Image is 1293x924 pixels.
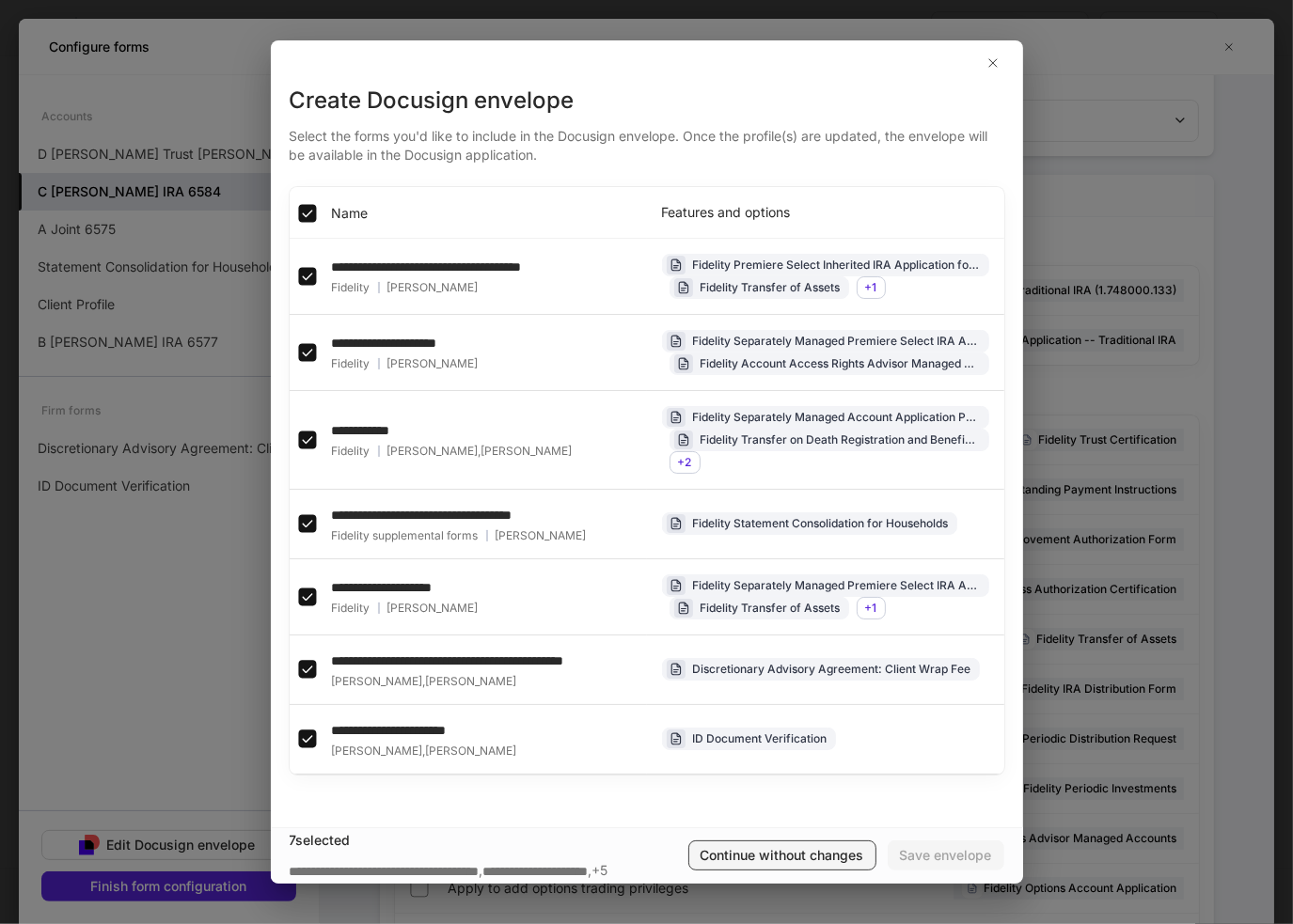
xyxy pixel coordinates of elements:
span: [PERSON_NAME] [387,444,479,459]
span: [PERSON_NAME] [426,744,517,759]
div: ID Document Verification [693,729,828,747]
span: Name [332,204,369,223]
div: Fidelity Transfer of Assets [701,599,841,617]
div: Create Docusign envelope [290,86,1004,116]
div: , [387,444,573,459]
div: , [332,744,517,759]
th: Features and options [647,187,1004,238]
div: Fidelity [332,280,522,295]
div: Discretionary Advisory Agreement: Client Wrap Fee [693,660,971,678]
div: 7 selected [290,831,688,850]
div: Fidelity [332,601,479,616]
button: Save envelope [888,840,1004,870]
div: Fidelity Account Access Rights Advisor Managed Accounts [701,354,981,372]
span: + 1 [865,601,877,615]
span: [PERSON_NAME] [332,744,423,759]
span: [PERSON_NAME] [332,674,423,689]
button: Continue without changes [688,840,876,870]
div: Continue without changes [701,846,864,865]
div: Fidelity [332,356,479,371]
span: +5 [592,861,608,881]
span: [PERSON_NAME] [496,528,587,543]
div: Fidelity Premiere Select Inherited IRA Application for Trusts [693,256,981,274]
div: Fidelity Separately Managed Premiere Select IRA Application -- Traditional IRA [693,332,981,350]
span: [PERSON_NAME] [481,444,573,459]
div: Save envelope [900,846,992,865]
div: , , [290,861,608,881]
div: Fidelity Transfer of Assets [701,278,841,296]
span: + 1 [865,280,877,294]
div: Fidelity [332,444,573,459]
div: Fidelity supplemental forms [332,528,587,543]
span: [PERSON_NAME] [387,356,479,371]
div: Fidelity Separately Managed Premiere Select IRA Application -- Traditional IRA [693,576,981,594]
span: + 2 [678,455,692,469]
span: [PERSON_NAME] [387,280,479,295]
div: Fidelity Transfer on Death Registration and Beneficiary Designation [701,431,981,448]
span: [PERSON_NAME] [426,674,517,689]
div: Fidelity Statement Consolidation for Households [693,514,949,532]
div: Select the forms you'd like to include in the Docusign envelope. Once the profile(s) are updated,... [290,116,1004,164]
div: , [332,674,517,689]
div: Fidelity Separately Managed Account Application Personal Registrations -- Joint [693,408,981,426]
span: [PERSON_NAME] [387,601,479,616]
